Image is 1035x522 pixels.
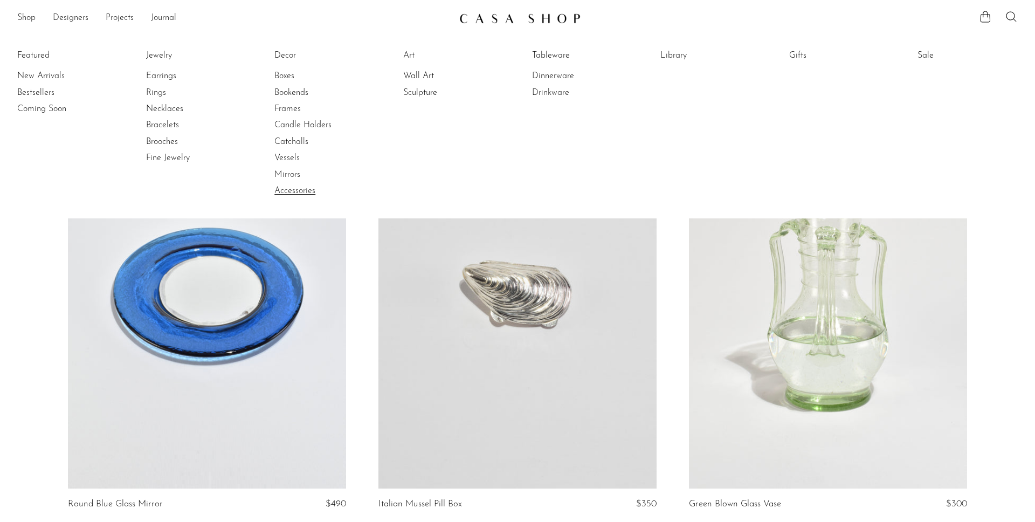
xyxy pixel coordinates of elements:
a: Jewelry [146,50,227,61]
ul: Decor [274,47,355,200]
a: Accessories [274,185,355,197]
a: Brooches [146,136,227,148]
a: Earrings [146,70,227,82]
ul: Sale [917,47,998,68]
a: Gifts [789,50,870,61]
ul: Library [660,47,741,68]
nav: Desktop navigation [17,9,451,28]
a: Journal [151,11,176,25]
a: Fine Jewelry [146,152,227,164]
a: Shop [17,11,36,25]
a: Necklaces [146,103,227,115]
a: Green Blown Glass Vase [689,499,781,509]
a: Drinkware [532,87,613,99]
a: Decor [274,50,355,61]
a: New Arrivals [17,70,98,82]
span: $350 [636,499,657,509]
a: Projects [106,11,134,25]
a: Art [403,50,484,61]
a: Sale [917,50,998,61]
a: Library [660,50,741,61]
a: Vessels [274,152,355,164]
a: Round Blue Glass Mirror [68,499,163,509]
a: Mirrors [274,169,355,181]
ul: Art [403,47,484,101]
ul: Gifts [789,47,870,68]
ul: Tableware [532,47,613,101]
a: Designers [53,11,88,25]
a: Dinnerware [532,70,613,82]
ul: Jewelry [146,47,227,167]
a: Tableware [532,50,613,61]
span: $490 [326,499,346,509]
a: Candle Holders [274,119,355,131]
a: Sculpture [403,87,484,99]
a: Bracelets [146,119,227,131]
a: Frames [274,103,355,115]
ul: NEW HEADER MENU [17,9,451,28]
a: Rings [146,87,227,99]
ul: Featured [17,68,98,117]
a: Bookends [274,87,355,99]
a: Boxes [274,70,355,82]
a: Catchalls [274,136,355,148]
a: Italian Mussel Pill Box [378,499,462,509]
a: Coming Soon [17,103,98,115]
a: Wall Art [403,70,484,82]
a: Bestsellers [17,87,98,99]
span: $300 [946,499,967,509]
